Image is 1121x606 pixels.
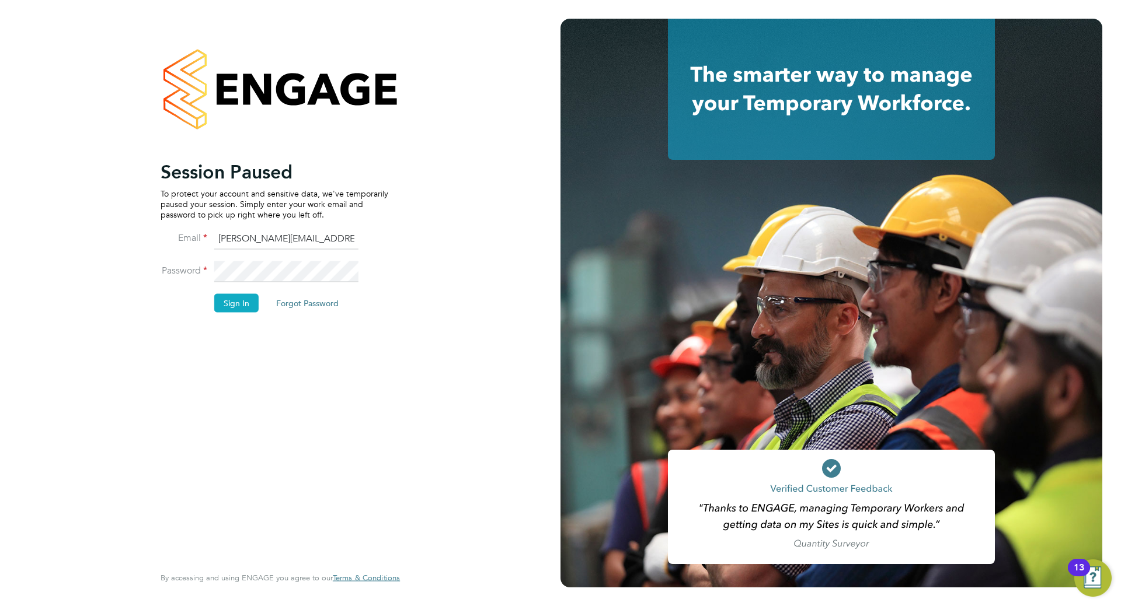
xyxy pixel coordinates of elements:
[333,573,400,583] a: Terms & Conditions
[1074,568,1084,583] div: 13
[267,293,348,312] button: Forgot Password
[161,160,388,183] h2: Session Paused
[161,232,207,244] label: Email
[1074,559,1112,597] button: Open Resource Center, 13 new notifications
[161,188,388,220] p: To protect your account and sensitive data, we've temporarily paused your session. Simply enter y...
[161,573,400,583] span: By accessing and using ENGAGE you agree to our
[214,229,358,250] input: Enter your work email...
[333,573,400,583] span: Terms & Conditions
[161,264,207,276] label: Password
[214,293,259,312] button: Sign In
